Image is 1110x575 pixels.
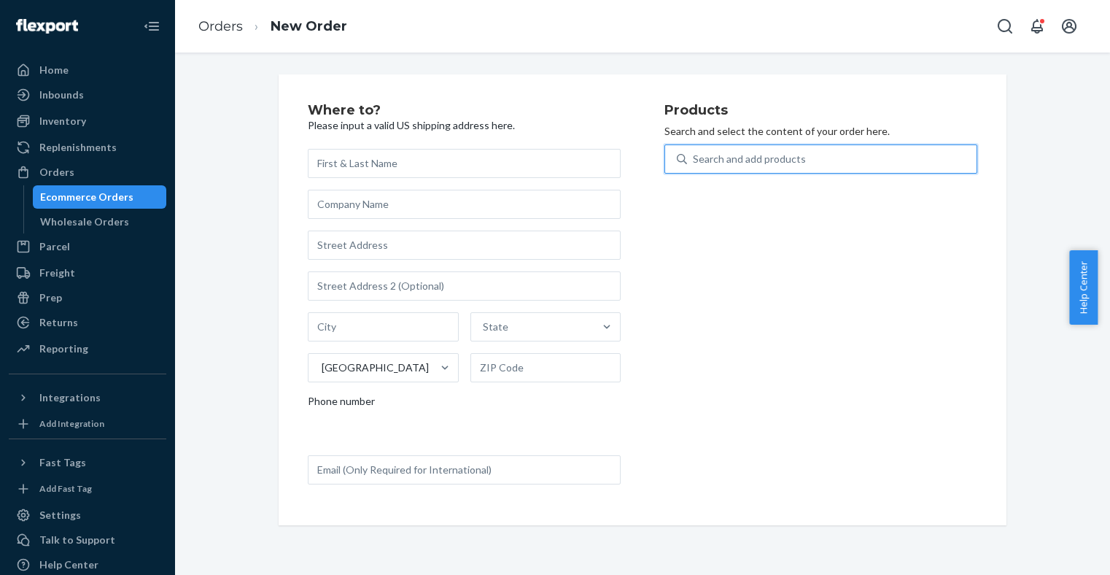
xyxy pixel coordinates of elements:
[9,451,166,474] button: Fast Tags
[9,386,166,409] button: Integrations
[39,315,78,330] div: Returns
[9,83,166,107] a: Inbounds
[9,235,166,258] a: Parcel
[137,12,166,41] button: Close Navigation
[39,140,117,155] div: Replenishments
[664,104,977,118] h2: Products
[9,337,166,360] a: Reporting
[9,415,166,433] a: Add Integration
[39,88,84,102] div: Inbounds
[39,417,104,430] div: Add Integration
[33,210,167,234] a: Wholesale Orders
[39,266,75,280] div: Freight
[9,58,166,82] a: Home
[308,312,459,341] input: City
[308,118,621,133] p: Please input a valid US shipping address here.
[322,360,429,375] div: [GEOGRAPHIC_DATA]
[9,286,166,309] a: Prep
[198,18,243,34] a: Orders
[483,320,508,334] div: State
[39,533,115,547] div: Talk to Support
[470,353,621,382] input: ZIP Code
[1055,12,1084,41] button: Open account menu
[40,215,129,229] div: Wholesale Orders
[308,271,621,301] input: Street Address 2 (Optional)
[39,508,81,522] div: Settings
[39,557,98,572] div: Help Center
[9,109,166,133] a: Inventory
[308,394,375,414] span: Phone number
[308,149,621,178] input: First & Last Name
[187,5,359,48] ol: breadcrumbs
[990,12,1020,41] button: Open Search Box
[39,455,86,470] div: Fast Tags
[9,161,166,184] a: Orders
[308,231,621,260] input: Street Address
[1022,12,1052,41] button: Open notifications
[1069,250,1098,325] button: Help Center
[39,341,88,356] div: Reporting
[308,104,621,118] h2: Where to?
[9,528,166,552] a: Talk to Support
[9,311,166,334] a: Returns
[39,390,101,405] div: Integrations
[271,18,347,34] a: New Order
[9,480,166,498] a: Add Fast Tag
[308,190,621,219] input: Company Name
[16,19,78,34] img: Flexport logo
[664,124,977,139] p: Search and select the content of your order here.
[39,165,74,180] div: Orders
[9,503,166,527] a: Settings
[39,239,70,254] div: Parcel
[39,290,62,305] div: Prep
[39,114,86,128] div: Inventory
[9,261,166,285] a: Freight
[320,360,322,375] input: [GEOGRAPHIC_DATA]
[693,152,806,166] div: Search and add products
[39,482,92,495] div: Add Fast Tag
[39,63,69,77] div: Home
[308,455,621,485] input: Email (Only Required for International)
[9,136,166,159] a: Replenishments
[33,185,167,209] a: Ecommerce Orders
[40,190,133,204] div: Ecommerce Orders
